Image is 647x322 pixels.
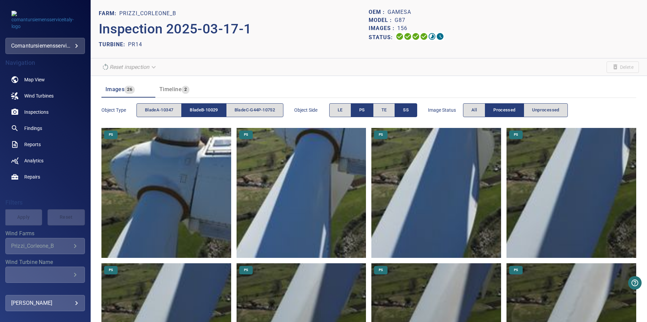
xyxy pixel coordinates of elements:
[11,298,79,308] div: [PERSON_NAME]
[373,103,395,117] button: TE
[369,24,397,32] p: Images :
[5,104,85,120] a: inspections noActive
[226,103,283,117] button: bladeC-G44P-10752
[420,32,428,41] svg: ML Processing 100%
[607,61,639,73] span: Unable to delete the inspection due to your user permissions
[99,19,369,39] p: Inspection 2025-03-17-1
[159,86,182,92] span: Timeline
[235,106,275,114] span: bladeC-G44P-10752
[485,103,524,117] button: Processed
[119,9,176,18] p: Prizzi_Corleone_B
[395,16,405,24] p: G87
[369,32,396,42] p: Status:
[24,76,45,83] span: Map View
[24,125,42,132] span: Findings
[428,32,436,41] svg: Matching 2%
[351,103,373,117] button: PS
[329,103,417,117] div: objectSide
[5,153,85,169] a: analytics noActive
[532,106,559,114] span: Unprocessed
[359,106,365,114] span: PS
[24,109,49,115] span: Inspections
[404,32,412,41] svg: Data Formatted 100%
[375,132,387,137] span: PS
[101,107,136,113] span: Object type
[329,103,351,117] button: LE
[5,238,85,254] div: Wind Farms
[5,59,85,66] h4: Navigation
[5,72,85,88] a: map noActive
[99,61,160,73] div: Unable to reset the inspection due to your user permissions
[471,106,477,114] span: All
[463,103,568,117] div: imageStatus
[124,86,135,93] span: 26
[524,103,568,117] button: Unprocessed
[5,199,85,206] h4: Filters
[412,32,420,41] svg: Selecting 100%
[181,103,226,117] button: bladeB-10029
[375,268,387,272] span: PS
[5,260,85,265] label: Wind Turbine Name
[388,8,411,16] p: Gamesa
[403,106,409,114] span: SS
[381,106,387,114] span: TE
[24,92,54,99] span: Wind Turbines
[397,24,407,32] p: 156
[24,157,43,164] span: Analytics
[11,41,79,51] div: comantursiemensserviceitaly
[105,86,124,92] span: Images
[510,268,522,272] span: PS
[11,11,79,30] img: comantursiemensserviceitaly-logo
[5,136,85,153] a: reports noActive
[105,132,117,137] span: PS
[240,268,252,272] span: PS
[294,107,329,113] span: Object Side
[24,141,41,148] span: Reports
[24,173,40,180] span: Repairs
[428,107,463,113] span: Image Status
[5,38,85,54] div: comantursiemensserviceitaly
[11,243,71,249] div: Prizzi_Corleone_B
[396,32,404,41] svg: Uploading 100%
[493,106,515,114] span: Processed
[99,41,128,49] p: TURBINE:
[5,169,85,185] a: repairs noActive
[136,103,283,117] div: objectType
[99,61,160,73] div: Reset inspection
[338,106,343,114] span: LE
[99,9,119,18] p: FARM:
[136,103,182,117] button: bladeA-10347
[5,231,85,236] label: Wind Farms
[105,268,117,272] span: PS
[369,16,395,24] p: Model :
[463,103,485,117] button: All
[110,64,149,70] em: Reset inspection
[128,41,142,49] p: PR14
[5,120,85,136] a: findings noActive
[5,88,85,104] a: windturbines noActive
[182,86,189,93] span: 2
[436,32,444,41] svg: Classification 0%
[190,106,218,114] span: bladeB-10029
[369,8,388,16] p: OEM :
[395,103,417,117] button: SS
[240,132,252,137] span: PS
[145,106,173,114] span: bladeA-10347
[510,132,522,137] span: PS
[5,267,85,283] div: Wind Turbine Name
